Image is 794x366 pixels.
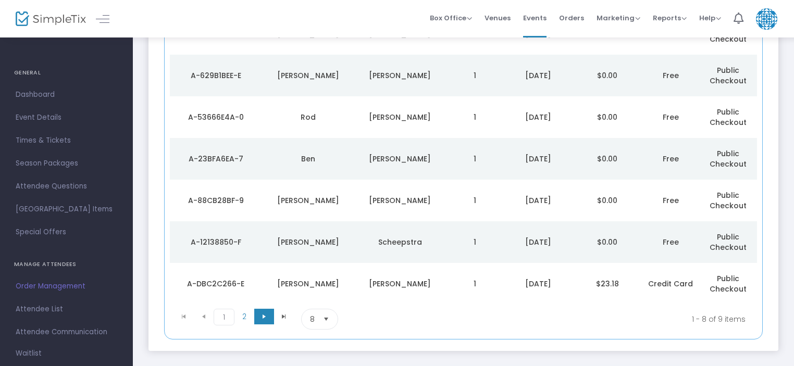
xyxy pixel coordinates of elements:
[310,314,315,324] span: 8
[710,190,747,211] span: Public Checkout
[573,180,642,221] td: $0.00
[16,280,117,293] span: Order Management
[16,225,117,239] span: Special Offers
[573,96,642,138] td: $0.00
[648,279,693,289] span: Credit Card
[506,279,570,289] div: 9/15/2025
[172,70,259,81] div: A-629B1BEE-E
[16,302,117,316] span: Attendee List
[663,154,679,164] span: Free
[506,112,570,122] div: 9/18/2025
[710,148,747,169] span: Public Checkout
[446,180,503,221] td: 1
[172,112,259,122] div: A-53666E4A-0
[506,70,570,81] div: 9/22/2025
[172,237,259,247] div: A-12138850-F
[16,157,117,170] span: Season Packages
[16,348,42,359] span: Waitlist
[16,134,117,147] span: Times & Tickets
[663,195,679,206] span: Free
[265,195,352,206] div: Cory
[14,254,119,275] h4: MANAGE ATTENDEES
[710,273,747,294] span: Public Checkout
[710,107,747,128] span: Public Checkout
[357,154,444,164] div: Lunn
[699,13,721,23] span: Help
[506,195,570,206] div: 9/16/2025
[260,312,268,321] span: Go to the next page
[506,237,570,247] div: 9/16/2025
[573,221,642,263] td: $0.00
[265,237,352,247] div: Michelle
[446,96,503,138] td: 1
[663,112,679,122] span: Free
[523,5,547,31] span: Events
[573,263,642,305] td: $23.18
[357,112,444,122] div: Hagedorn
[573,55,642,96] td: $0.00
[597,13,640,23] span: Marketing
[16,111,117,124] span: Event Details
[172,195,259,206] div: A-88CB28BF-9
[430,13,472,23] span: Box Office
[663,70,679,81] span: Free
[446,221,503,263] td: 1
[446,263,503,305] td: 1
[357,70,444,81] div: Voegele
[265,279,352,289] div: Brittany
[446,138,503,180] td: 1
[710,65,747,86] span: Public Checkout
[446,55,503,96] td: 1
[16,88,117,102] span: Dashboard
[265,70,352,81] div: Jennifer
[710,232,747,253] span: Public Checkout
[357,195,444,206] div: Docken
[573,138,642,180] td: $0.00
[274,309,294,324] span: Go to the last page
[172,279,259,289] div: A-DBC2C266-E
[441,309,746,330] kendo-pager-info: 1 - 8 of 9 items
[485,5,511,31] span: Venues
[234,309,254,324] span: Page 2
[653,13,687,23] span: Reports
[172,154,259,164] div: A-23BFA6EA-7
[559,5,584,31] span: Orders
[663,237,679,247] span: Free
[16,180,117,193] span: Attendee Questions
[506,154,570,164] div: 9/18/2025
[280,312,288,321] span: Go to the last page
[14,62,119,83] h4: GENERAL
[265,112,352,122] div: Rod
[357,279,444,289] div: Rihanek
[16,203,117,216] span: [GEOGRAPHIC_DATA] Items
[319,309,333,329] button: Select
[265,154,352,164] div: Ben
[254,309,274,324] span: Go to the next page
[214,309,234,325] span: Page 1
[357,237,444,247] div: Scheepstra
[16,325,117,339] span: Attendee Communication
